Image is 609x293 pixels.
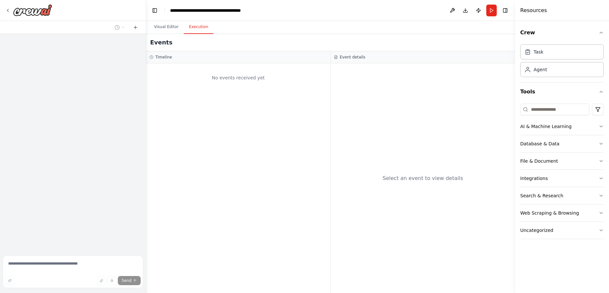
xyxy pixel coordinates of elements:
div: Task [534,49,543,55]
h2: Events [150,38,172,47]
button: Visual Editor [149,20,184,34]
button: Database & Data [520,135,604,152]
h4: Resources [520,7,547,14]
div: Search & Research [520,192,563,199]
div: Database & Data [520,140,559,147]
button: Click to speak your automation idea [107,276,117,285]
button: Search & Research [520,187,604,204]
div: Uncategorized [520,227,553,234]
div: Select an event to view details [383,174,463,182]
div: Agent [534,66,547,73]
div: File & Document [520,158,558,164]
button: Upload files [97,276,106,285]
div: Crew [520,42,604,82]
button: File & Document [520,153,604,170]
button: Crew [520,24,604,42]
div: AI & Machine Learning [520,123,571,130]
button: Tools [520,83,604,101]
button: Web Scraping & Browsing [520,204,604,221]
button: Switch to previous chat [112,24,128,31]
button: Hide left sidebar [150,6,159,15]
h3: Timeline [155,55,172,60]
button: Hide right sidebar [501,6,510,15]
nav: breadcrumb [170,7,243,14]
div: Integrations [520,175,548,182]
button: AI & Machine Learning [520,118,604,135]
div: Web Scraping & Browsing [520,210,579,216]
h3: Event details [340,55,365,60]
div: Tools [520,101,604,244]
button: Improve this prompt [5,276,14,285]
button: Send [118,276,141,285]
button: Uncategorized [520,222,604,239]
button: Integrations [520,170,604,187]
button: Execution [184,20,213,34]
img: Logo [13,4,52,16]
span: Send [122,278,132,283]
button: Start a new chat [130,24,141,31]
div: No events received yet [149,67,327,89]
